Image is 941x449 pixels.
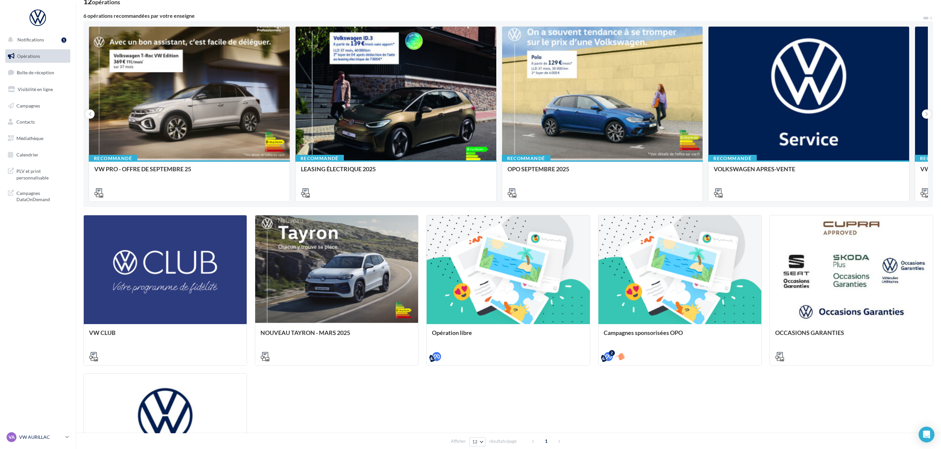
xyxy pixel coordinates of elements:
[4,115,72,129] a: Contacts
[451,438,466,444] span: Afficher
[4,186,72,205] a: Campagnes DataOnDemand
[4,49,72,63] a: Opérations
[16,135,43,141] span: Médiathèque
[19,434,63,440] p: VW AURILLAC
[4,99,72,113] a: Campagnes
[89,155,137,162] div: Recommandé
[919,427,934,442] div: Open Intercom Messenger
[17,70,54,75] span: Boîte de réception
[4,131,72,145] a: Médiathèque
[4,33,69,47] button: Notifications 1
[775,329,928,343] div: OCCASIONS GARANTIES
[4,65,72,80] a: Boîte de réception
[507,166,698,179] div: OPO SEPTEMBRE 2025
[432,329,584,343] div: Opération libre
[472,439,478,444] span: 12
[89,329,241,343] div: VW CLUB
[61,37,66,43] div: 1
[4,83,72,96] a: Visibilité en ligne
[4,148,72,162] a: Calendrier
[4,164,72,183] a: PLV et print personnalisable
[16,103,40,108] span: Campagnes
[16,167,68,181] span: PLV et print personnalisable
[9,434,15,440] span: VA
[489,438,517,444] span: résultats/page
[16,189,68,203] span: Campagnes DataOnDemand
[94,166,284,179] div: VW PRO - OFFRE DE SEPTEMBRE 25
[469,437,486,446] button: 12
[502,155,550,162] div: Recommandé
[16,152,38,157] span: Calendrier
[83,13,923,18] div: 6 opérations recommandées par votre enseigne
[714,166,904,179] div: VOLKSWAGEN APRES-VENTE
[260,329,413,343] div: NOUVEAU TAYRON - MARS 2025
[708,155,757,162] div: Recommandé
[604,329,756,343] div: Campagnes sponsorisées OPO
[16,119,35,125] span: Contacts
[17,37,44,42] span: Notifications
[295,155,344,162] div: Recommandé
[5,431,70,443] a: VA VW AURILLAC
[301,166,491,179] div: LEASING ÉLECTRIQUE 2025
[609,350,615,356] div: 2
[18,86,53,92] span: Visibilité en ligne
[541,436,551,446] span: 1
[17,53,40,59] span: Opérations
